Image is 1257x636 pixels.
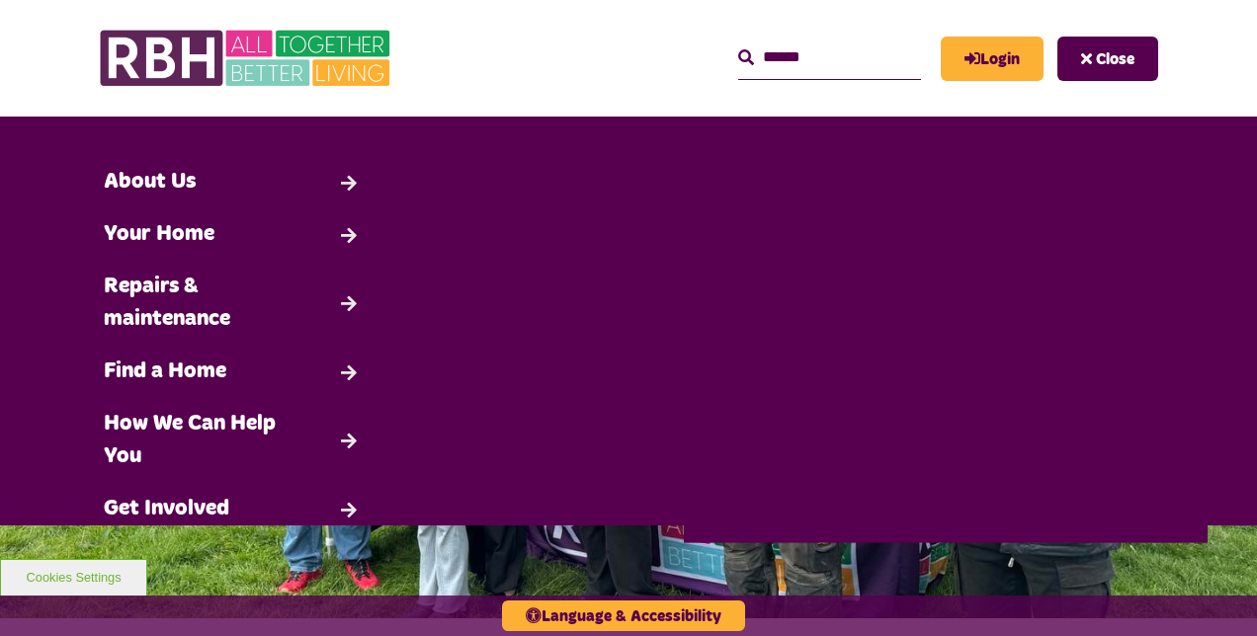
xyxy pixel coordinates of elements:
[1096,51,1134,67] span: Close
[94,156,372,208] a: About Us
[94,261,372,346] a: Repairs & maintenance
[941,37,1044,81] a: MyRBH
[94,398,372,483] a: How We Can Help You
[1057,37,1158,81] button: Navigation
[94,208,372,261] a: Your Home
[502,600,745,631] button: Language & Accessibility
[94,346,372,398] a: Find a Home
[99,20,395,97] img: RBH
[94,483,372,535] a: Get Involved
